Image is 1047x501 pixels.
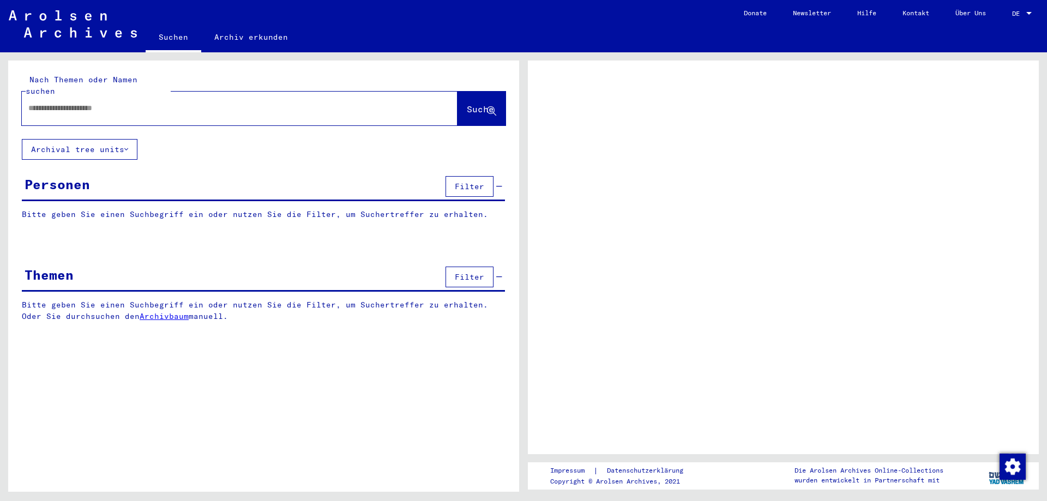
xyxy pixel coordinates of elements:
a: Impressum [550,465,593,476]
a: Datenschutzerklärung [598,465,696,476]
span: Filter [455,272,484,282]
a: Suchen [146,24,201,52]
button: Suche [458,92,506,125]
mat-label: Nach Themen oder Namen suchen [26,75,137,96]
a: Archiv erkunden [201,24,301,50]
div: Themen [25,265,74,285]
p: Bitte geben Sie einen Suchbegriff ein oder nutzen Sie die Filter, um Suchertreffer zu erhalten. [22,209,505,220]
a: Archivbaum [140,311,189,321]
div: Zustimmung ändern [999,453,1025,479]
button: Archival tree units [22,139,137,160]
span: Suche [467,104,494,114]
img: yv_logo.png [986,462,1027,489]
div: Personen [25,174,90,194]
div: | [550,465,696,476]
button: Filter [446,267,494,287]
p: Copyright © Arolsen Archives, 2021 [550,476,696,486]
img: Arolsen_neg.svg [9,10,137,38]
p: Die Arolsen Archives Online-Collections [795,466,943,475]
img: Zustimmung ändern [1000,454,1026,480]
p: wurden entwickelt in Partnerschaft mit [795,475,943,485]
span: DE [1012,10,1024,17]
p: Bitte geben Sie einen Suchbegriff ein oder nutzen Sie die Filter, um Suchertreffer zu erhalten. O... [22,299,506,322]
span: Filter [455,182,484,191]
button: Filter [446,176,494,197]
